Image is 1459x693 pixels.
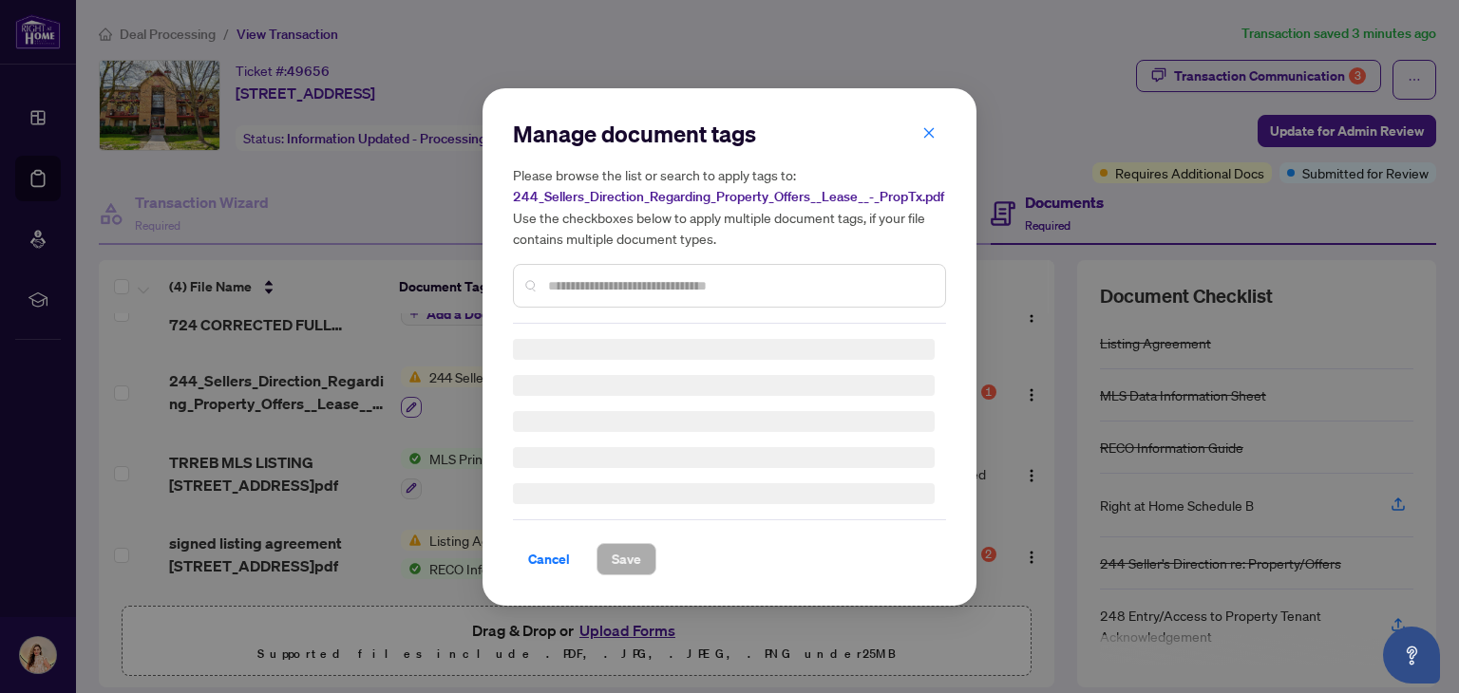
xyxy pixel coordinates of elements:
button: Save [597,543,656,575]
button: Cancel [513,543,585,575]
span: Cancel [528,544,570,574]
h2: Manage document tags [513,119,946,149]
span: close [922,125,936,139]
button: Open asap [1383,627,1440,684]
span: 244_Sellers_Direction_Regarding_Property_Offers__Lease__-_PropTx.pdf [513,188,944,205]
h5: Please browse the list or search to apply tags to: Use the checkboxes below to apply multiple doc... [513,164,946,249]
